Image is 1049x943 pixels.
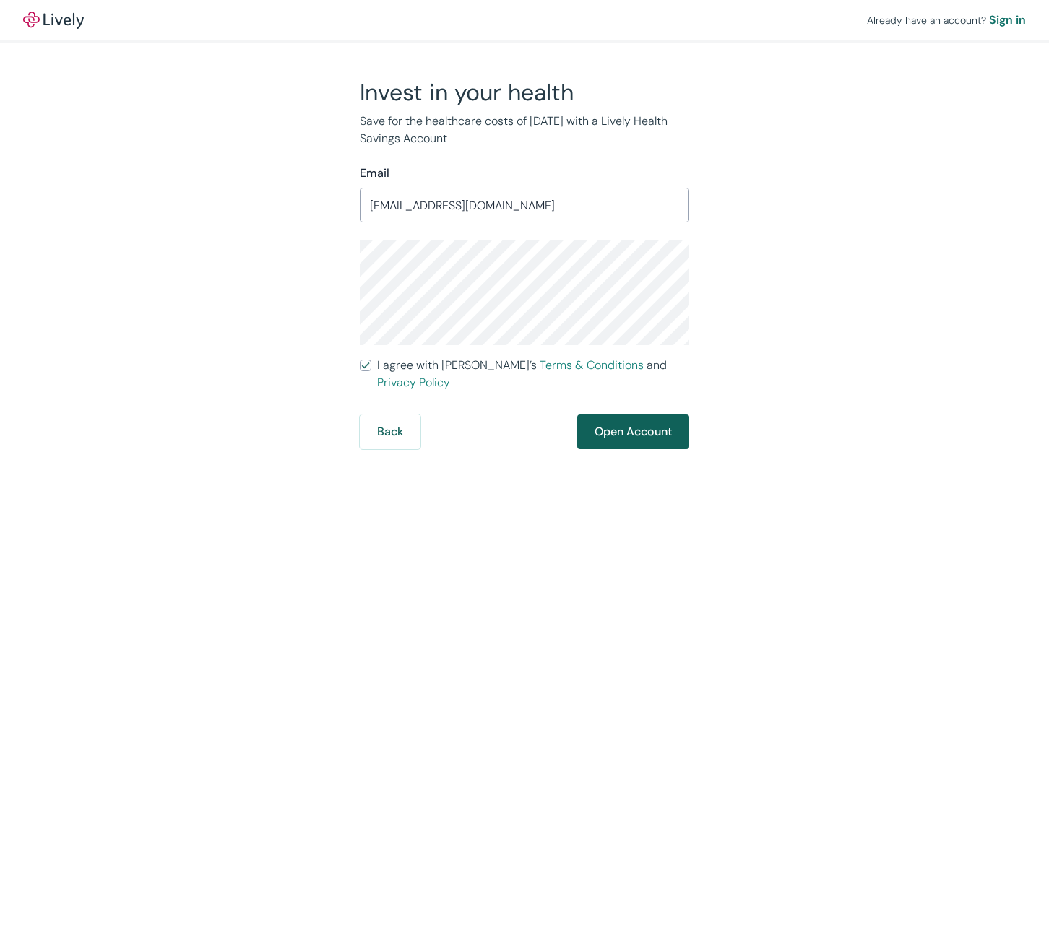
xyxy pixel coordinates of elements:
a: Privacy Policy [377,375,450,390]
button: Open Account [577,414,689,449]
h2: Invest in your health [360,78,689,107]
a: Sign in [989,12,1026,29]
div: Already have an account? [867,12,1026,29]
span: I agree with [PERSON_NAME]’s and [377,357,689,391]
label: Email [360,165,389,182]
a: LivelyLively [23,12,84,29]
p: Save for the healthcare costs of [DATE] with a Lively Health Savings Account [360,113,689,147]
img: Lively [23,12,84,29]
button: Back [360,414,420,449]
a: Terms & Conditions [540,357,644,373]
